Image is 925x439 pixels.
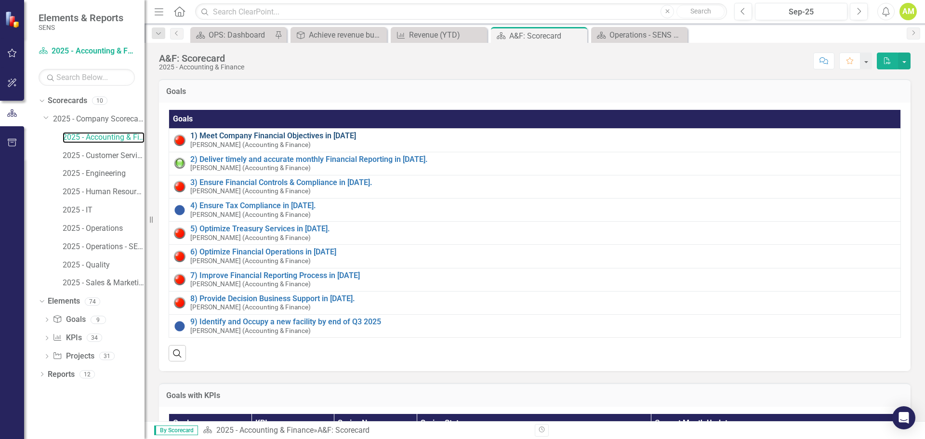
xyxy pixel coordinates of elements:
[166,87,903,96] h3: Goals
[39,69,135,86] input: Search Below...
[48,95,87,106] a: Scorecards
[190,280,311,288] small: [PERSON_NAME] (Accounting & Finance)
[63,150,145,161] a: 2025 - Customer Service
[190,234,311,241] small: [PERSON_NAME] (Accounting & Finance)
[5,11,22,27] img: ClearPoint Strategy
[63,223,145,234] a: 2025 - Operations
[174,134,185,146] img: Red: Critical Issues/Off-Track
[190,132,896,140] a: 1) Meet Company Financial Objectives in [DATE]
[48,296,80,307] a: Elements
[92,97,107,105] div: 10
[509,30,585,42] div: A&F: Scorecard
[63,168,145,179] a: 2025 - Engineering
[63,260,145,271] a: 2025 - Quality
[87,334,102,342] div: 34
[91,316,106,324] div: 9
[53,333,81,344] a: KPIs
[892,406,915,429] div: Open Intercom Messenger
[190,164,311,172] small: [PERSON_NAME] (Accounting & Finance)
[190,187,311,195] small: [PERSON_NAME] (Accounting & Finance)
[216,426,314,435] a: 2025 - Accounting & Finance
[317,426,370,435] div: A&F: Scorecard
[190,248,896,256] a: 6) Optimize Financial Operations in [DATE]
[190,155,896,164] a: 2) Deliver timely and accurate monthly Financial Reporting in [DATE].
[53,114,145,125] a: 2025 - Company Scorecard
[174,274,185,285] img: Red: Critical Issues/Off-Track
[39,12,123,24] span: Elements & Reports
[309,29,384,41] div: Achieve revenue budget
[690,7,711,15] span: Search
[154,426,198,435] span: By Scorecard
[48,369,75,380] a: Reports
[190,257,311,265] small: [PERSON_NAME] (Accounting & Finance)
[63,205,145,216] a: 2025 - IT
[190,178,896,187] a: 3) Ensure Financial Controls & Compliance in [DATE].
[755,3,847,20] button: Sep-25
[174,181,185,192] img: Red: Critical Issues/Off-Track
[174,227,185,239] img: Red: Critical Issues/Off-Track
[195,3,727,20] input: Search ClearPoint...
[293,29,384,41] a: Achieve revenue budget
[193,29,272,41] a: OPS: Dashboard
[409,29,485,41] div: Revenue (YTD)
[209,29,272,41] div: OPS: Dashboard
[190,225,896,233] a: 5) Optimize Treasury Services in [DATE].
[99,352,115,360] div: 31
[174,158,185,169] img: Green: On Track
[63,241,145,253] a: 2025 - Operations - SENS Legacy KPIs
[39,24,123,31] small: SENS
[393,29,485,41] a: Revenue (YTD)
[190,201,896,210] a: 4) Ensure Tax Compliance in [DATE].
[174,204,185,216] img: No Information
[190,141,311,148] small: [PERSON_NAME] (Accounting & Finance)
[174,320,185,332] img: No Information
[190,294,896,303] a: 8) Provide Decision Business Support in [DATE].
[609,29,685,41] div: Operations - SENS Only Metrics
[676,5,725,18] button: Search
[53,351,94,362] a: Projects
[758,6,844,18] div: Sep-25
[190,211,311,218] small: [PERSON_NAME] (Accounting & Finance)
[190,327,311,334] small: [PERSON_NAME] (Accounting & Finance)
[63,132,145,143] a: 2025 - Accounting & Finance
[190,304,311,311] small: [PERSON_NAME] (Accounting & Finance)
[174,251,185,262] img: Red: Critical Issues/Off-Track
[899,3,917,20] button: AM
[39,46,135,57] a: 2025 - Accounting & Finance
[174,297,185,308] img: Red: Critical Issues/Off-Track
[190,318,896,326] a: 9) Identify and Occupy a new facility by end of Q3 2025
[190,271,896,280] a: 7) Improve Financial Reporting Process in [DATE]
[166,391,903,400] h3: Goals with KPIs
[159,53,244,64] div: A&F: Scorecard
[63,278,145,289] a: 2025 - Sales & Marketing
[85,297,100,306] div: 74
[79,370,95,378] div: 12
[53,314,85,325] a: Goals
[159,64,244,71] div: 2025 - Accounting & Finance
[63,186,145,198] a: 2025 - Human Resources
[203,425,528,436] div: »
[594,29,685,41] a: Operations - SENS Only Metrics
